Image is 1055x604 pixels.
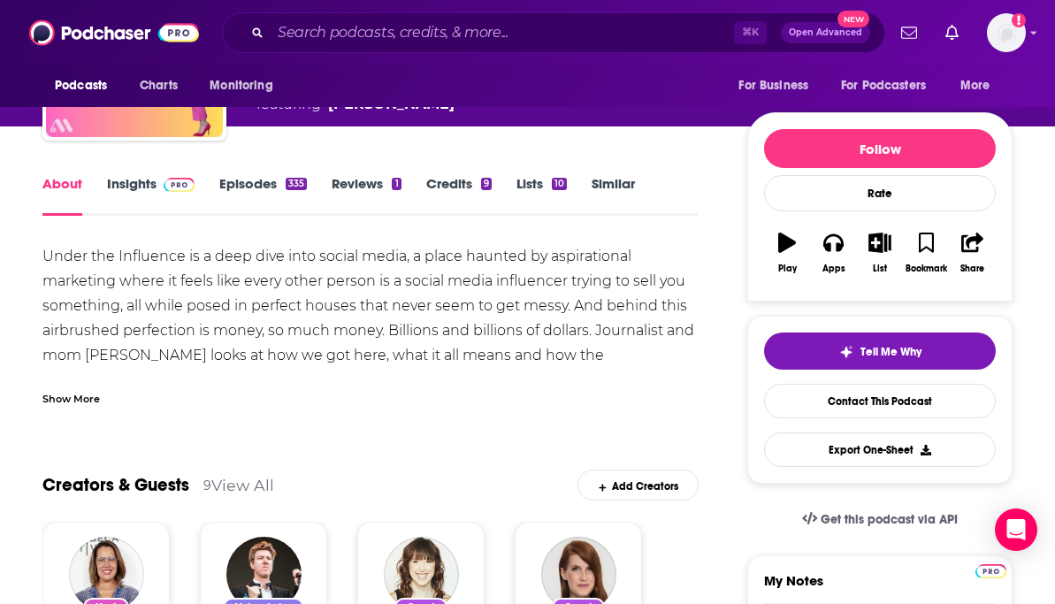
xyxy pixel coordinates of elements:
[552,178,567,190] div: 10
[128,69,188,103] a: Charts
[960,264,984,274] div: Share
[788,498,972,541] a: Get this podcast via API
[577,470,699,501] div: Add Creators
[164,178,195,192] img: Podchaser Pro
[222,12,885,53] div: Search podcasts, credits, & more...
[426,175,492,216] a: Credits9
[42,244,699,417] div: Under the Influence is a deep dive into social media, a place haunted by aspirational marketing w...
[995,508,1037,551] div: Open Intercom Messenger
[839,345,853,359] img: tell me why sparkle
[948,69,1013,103] button: open menu
[764,432,996,467] button: Export One-Sheet
[286,178,307,190] div: 335
[197,69,295,103] button: open menu
[203,478,211,493] div: 9
[516,175,567,216] a: Lists10
[1012,13,1026,27] svg: Add a profile image
[894,18,924,48] a: Show notifications dropdown
[764,333,996,370] button: tell me why sparkleTell Me Why
[55,73,107,98] span: Podcasts
[271,19,734,47] input: Search podcasts, credits, & more...
[950,221,996,285] button: Share
[857,221,903,285] button: List
[906,264,947,274] div: Bookmark
[778,264,797,274] div: Play
[764,221,810,285] button: Play
[210,73,272,98] span: Monitoring
[829,69,952,103] button: open menu
[42,474,189,496] a: Creators & Guests
[987,13,1026,52] img: User Profile
[873,264,887,274] div: List
[975,564,1006,578] img: Podchaser Pro
[764,175,996,211] div: Rate
[42,175,82,216] a: About
[837,11,869,27] span: New
[734,21,767,44] span: ⌘ K
[938,18,966,48] a: Show notifications dropdown
[140,73,178,98] span: Charts
[726,69,830,103] button: open menu
[392,178,401,190] div: 1
[211,476,274,494] a: View All
[738,73,808,98] span: For Business
[975,562,1006,578] a: Pro website
[764,129,996,168] button: Follow
[960,73,990,98] span: More
[481,178,492,190] div: 9
[29,16,199,50] img: Podchaser - Follow, Share and Rate Podcasts
[810,221,856,285] button: Apps
[332,175,401,216] a: Reviews1
[789,28,862,37] span: Open Advanced
[219,175,307,216] a: Episodes335
[764,384,996,418] a: Contact This Podcast
[987,13,1026,52] span: Logged in as dkcmediatechnyc
[822,264,845,274] div: Apps
[821,512,958,527] span: Get this podcast via API
[841,73,926,98] span: For Podcasters
[860,345,921,359] span: Tell Me Why
[592,175,635,216] a: Similar
[781,22,870,43] button: Open AdvancedNew
[987,13,1026,52] button: Show profile menu
[107,175,195,216] a: InsightsPodchaser Pro
[764,572,996,603] label: My Notes
[42,69,130,103] button: open menu
[903,221,949,285] button: Bookmark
